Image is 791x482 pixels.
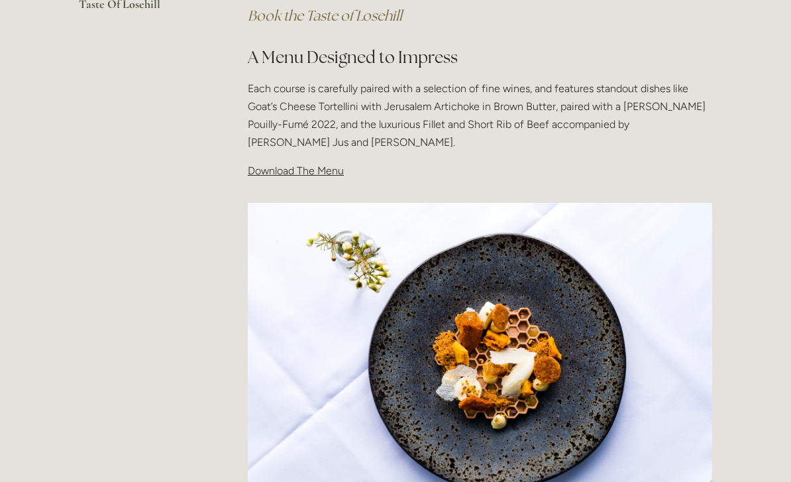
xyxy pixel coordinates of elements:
[248,164,344,177] span: Download The Menu
[248,80,712,152] p: Each course is carefully paired with a selection of fine wines, and features standout dishes like...
[248,46,712,69] h2: A Menu Designed to Impress
[248,7,402,25] a: Book the Taste of Losehill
